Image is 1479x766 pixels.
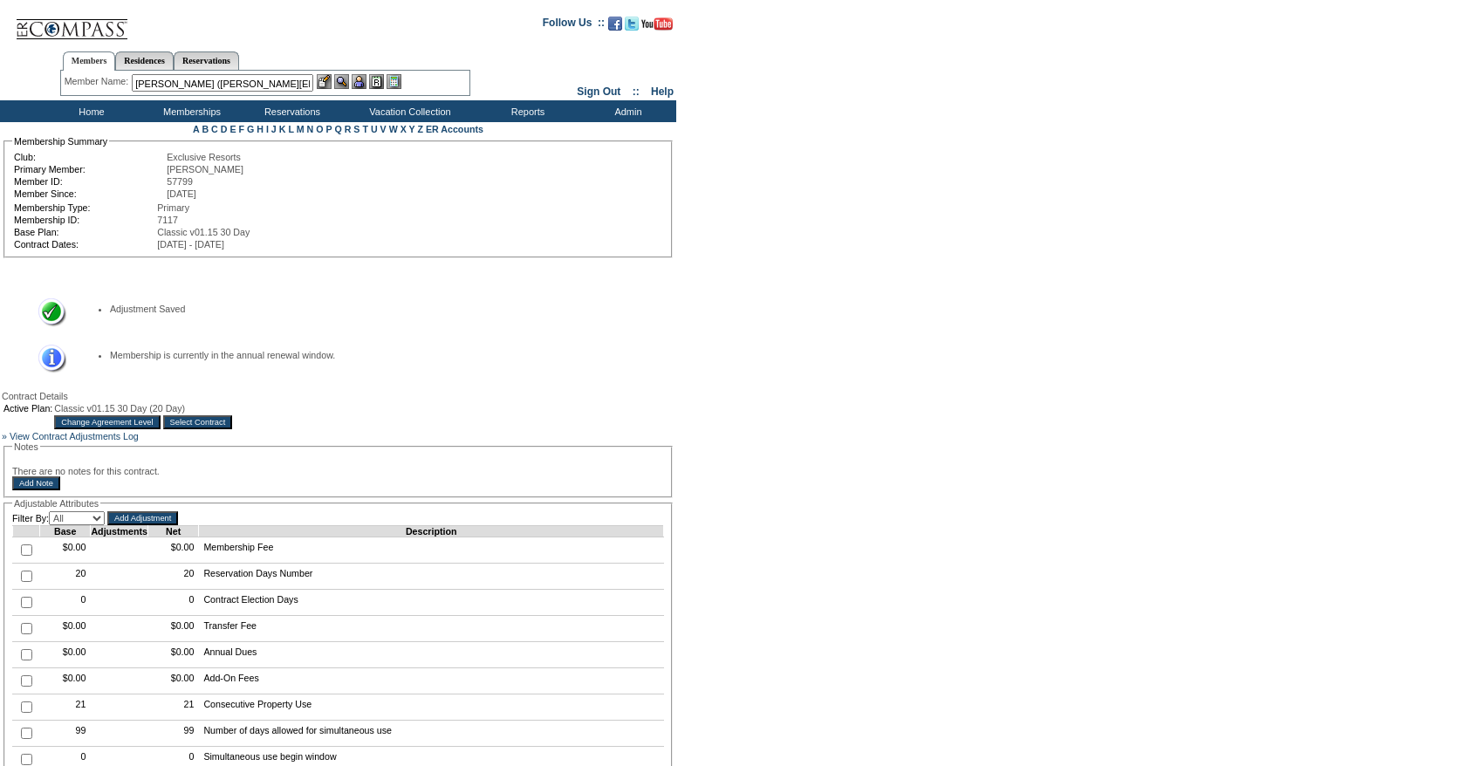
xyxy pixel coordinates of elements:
[147,590,198,616] td: 0
[147,721,198,747] td: 99
[340,100,476,122] td: Vacation Collection
[54,403,185,414] span: Classic v01.15 30 Day (20 Day)
[199,616,664,642] td: Transfer Fee
[266,124,269,134] a: I
[147,642,198,668] td: $0.00
[238,124,244,134] a: F
[115,51,174,70] a: Residences
[14,202,155,213] td: Membership Type:
[14,227,155,237] td: Base Plan:
[147,537,198,564] td: $0.00
[40,694,91,721] td: 21
[345,124,352,134] a: R
[107,511,178,525] input: Add Adjustment
[12,466,160,476] span: There are no notes for this contract.
[288,124,293,134] a: L
[199,668,664,694] td: Add-On Fees
[380,124,387,134] a: V
[633,85,640,98] span: ::
[147,616,198,642] td: $0.00
[371,124,378,134] a: U
[651,85,674,98] a: Help
[199,642,664,668] td: Annual Dues
[157,202,189,213] span: Primary
[426,124,483,134] a: ER Accounts
[389,124,398,134] a: W
[240,100,340,122] td: Reservations
[163,415,233,429] input: Select Contract
[167,188,196,199] span: [DATE]
[147,694,198,721] td: 21
[174,51,239,70] a: Reservations
[39,100,140,122] td: Home
[577,85,620,98] a: Sign Out
[199,694,664,721] td: Consecutive Property Use
[3,403,52,414] td: Active Plan:
[221,124,228,134] a: D
[334,74,349,89] img: View
[157,239,224,250] span: [DATE] - [DATE]
[353,124,359,134] a: S
[157,227,250,237] span: Classic v01.15 30 Day
[387,74,401,89] img: b_calculator.gif
[199,564,664,590] td: Reservation Days Number
[334,124,341,134] a: Q
[40,590,91,616] td: 0
[369,74,384,89] img: Reservations
[167,164,243,174] span: [PERSON_NAME]
[147,526,198,537] td: Net
[279,124,286,134] a: K
[14,176,165,187] td: Member ID:
[27,298,66,327] img: Success Message
[199,590,664,616] td: Contract Election Days
[147,668,198,694] td: $0.00
[211,124,218,134] a: C
[40,537,91,564] td: $0.00
[202,124,209,134] a: B
[40,564,91,590] td: 20
[641,17,673,31] img: Subscribe to our YouTube Channel
[167,152,241,162] span: Exclusive Resorts
[40,642,91,668] td: $0.00
[199,526,664,537] td: Description
[147,564,198,590] td: 20
[63,51,116,71] a: Members
[352,74,366,89] img: Impersonate
[15,4,128,40] img: Compass Home
[316,124,323,134] a: O
[625,17,639,31] img: Follow us on Twitter
[608,17,622,31] img: Become our fan on Facebook
[317,74,332,89] img: b_edit.gif
[167,176,193,187] span: 57799
[2,431,139,441] a: » View Contract Adjustments Log
[326,124,332,134] a: P
[12,136,109,147] legend: Membership Summary
[110,350,647,360] li: Membership is currently in the annual renewal window.
[91,526,148,537] td: Adjustments
[157,215,178,225] span: 7117
[229,124,236,134] a: E
[417,124,423,134] a: Z
[12,476,60,490] input: Add Note
[14,215,155,225] td: Membership ID:
[110,304,647,314] li: Adjustment Saved
[193,124,199,134] a: A
[576,100,676,122] td: Admin
[40,616,91,642] td: $0.00
[40,721,91,747] td: 99
[27,345,66,373] img: Information Message
[12,441,40,452] legend: Notes
[40,668,91,694] td: $0.00
[2,391,674,401] div: Contract Details
[54,415,160,429] input: Change Agreement Level
[257,124,264,134] a: H
[14,152,165,162] td: Club:
[12,498,100,509] legend: Adjustable Attributes
[307,124,314,134] a: N
[14,164,165,174] td: Primary Member:
[625,22,639,32] a: Follow us on Twitter
[247,124,254,134] a: G
[641,22,673,32] a: Subscribe to our YouTube Channel
[476,100,576,122] td: Reports
[14,188,165,199] td: Member Since:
